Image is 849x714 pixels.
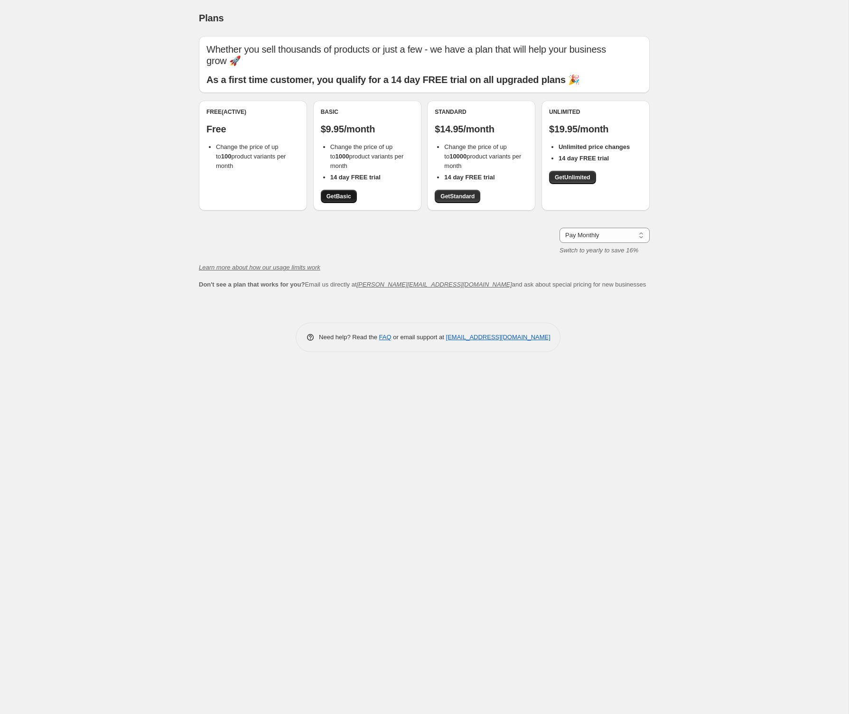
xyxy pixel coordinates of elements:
[221,153,232,160] b: 100
[435,123,528,135] p: $14.95/month
[321,108,414,116] div: Basic
[435,108,528,116] div: Standard
[446,334,550,341] a: [EMAIL_ADDRESS][DOMAIN_NAME]
[392,334,446,341] span: or email support at
[560,247,638,254] i: Switch to yearly to save 16%
[321,190,357,203] a: GetBasic
[216,143,286,169] span: Change the price of up to product variants per month
[199,13,224,23] span: Plans
[440,193,475,200] span: Get Standard
[206,123,299,135] p: Free
[206,74,580,85] b: As a first time customer, you qualify for a 14 day FREE trial on all upgraded plans 🎉
[330,143,404,169] span: Change the price of up to product variants per month
[435,190,480,203] a: GetStandard
[321,123,414,135] p: $9.95/month
[549,171,596,184] a: GetUnlimited
[449,153,466,160] b: 10000
[444,143,521,169] span: Change the price of up to product variants per month
[379,334,392,341] a: FAQ
[199,281,646,288] span: Email us directly at and ask about special pricing for new businesses
[559,143,630,150] b: Unlimited price changes
[555,174,590,181] span: Get Unlimited
[559,155,609,162] b: 14 day FREE trial
[319,334,379,341] span: Need help? Read the
[357,281,512,288] a: [PERSON_NAME][EMAIL_ADDRESS][DOMAIN_NAME]
[549,123,642,135] p: $19.95/month
[327,193,351,200] span: Get Basic
[206,108,299,116] div: Free (Active)
[444,174,494,181] b: 14 day FREE trial
[549,108,642,116] div: Unlimited
[199,281,305,288] b: Don't see a plan that works for you?
[199,264,320,271] a: Learn more about how our usage limits work
[206,44,642,66] p: Whether you sell thousands of products or just a few - we have a plan that will help your busines...
[336,153,349,160] b: 1000
[330,174,381,181] b: 14 day FREE trial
